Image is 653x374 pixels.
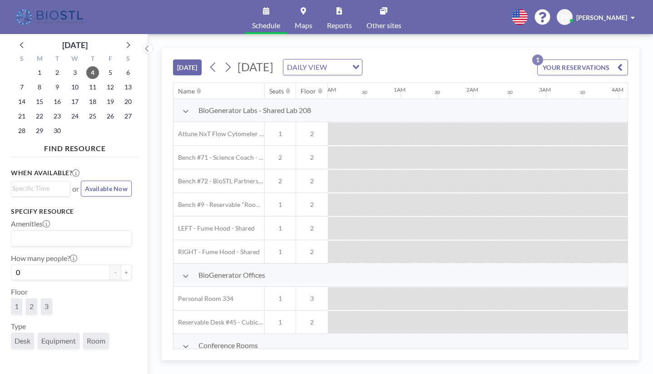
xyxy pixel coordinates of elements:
[33,66,46,79] span: Monday, September 1, 2025
[394,86,406,93] div: 1AM
[33,124,46,137] span: Monday, September 29, 2025
[15,124,28,137] span: Sunday, September 28, 2025
[15,110,28,123] span: Sunday, September 21, 2025
[122,95,134,108] span: Saturday, September 20, 2025
[31,54,49,65] div: M
[87,336,105,345] span: Room
[362,89,367,95] div: 30
[15,95,28,108] span: Sunday, September 14, 2025
[122,81,134,93] span: Saturday, September 13, 2025
[252,22,280,29] span: Schedule
[104,95,117,108] span: Friday, September 19, 2025
[265,153,296,162] span: 2
[507,89,513,95] div: 30
[296,318,328,326] span: 2
[11,219,50,228] label: Amenities
[198,271,265,280] span: BioGenerator Offices
[33,81,46,93] span: Monday, September 8, 2025
[265,130,296,138] span: 1
[104,110,117,123] span: Friday, September 26, 2025
[11,287,28,296] label: Floor
[86,95,99,108] span: Thursday, September 18, 2025
[15,336,30,345] span: Desk
[301,87,316,95] div: Floor
[51,66,64,79] span: Tuesday, September 2, 2025
[296,130,328,138] span: 2
[33,110,46,123] span: Monday, September 22, 2025
[45,302,49,311] span: 3
[104,81,117,93] span: Friday, September 12, 2025
[296,248,328,256] span: 2
[532,54,543,65] p: 1
[49,54,66,65] div: T
[30,302,34,311] span: 2
[285,61,329,73] span: DAILY VIEW
[69,110,81,123] span: Wednesday, September 24, 2025
[51,95,64,108] span: Tuesday, September 16, 2025
[13,54,31,65] div: S
[69,95,81,108] span: Wednesday, September 17, 2025
[15,81,28,93] span: Sunday, September 7, 2025
[11,322,26,331] label: Type
[51,110,64,123] span: Tuesday, September 23, 2025
[62,39,88,51] div: [DATE]
[296,224,328,232] span: 2
[121,265,132,280] button: +
[122,66,134,79] span: Saturday, September 6, 2025
[321,86,336,93] div: 12AM
[296,295,328,303] span: 3
[466,86,478,93] div: 2AM
[265,224,296,232] span: 1
[330,61,347,73] input: Search for option
[173,59,202,75] button: [DATE]
[265,295,296,303] span: 1
[173,295,233,303] span: Personal Room 334
[11,207,132,216] h3: Specify resource
[173,153,264,162] span: Bench #71 - Science Coach - BioSTL Bench
[66,54,84,65] div: W
[41,336,76,345] span: Equipment
[265,248,296,256] span: 1
[269,87,284,95] div: Seats
[84,54,101,65] div: T
[237,60,273,74] span: [DATE]
[580,89,585,95] div: 30
[101,54,119,65] div: F
[110,265,121,280] button: -
[12,232,126,244] input: Search for option
[178,87,195,95] div: Name
[173,130,264,138] span: Attune NxT Flow Cytometer - Bench #25
[576,14,627,21] span: [PERSON_NAME]
[11,254,77,263] label: How many people?
[198,106,311,115] span: BioGenerator Labs - Shared Lab 208
[265,201,296,209] span: 1
[81,181,132,197] button: Available Now
[295,22,312,29] span: Maps
[435,89,440,95] div: 30
[72,184,79,193] span: or
[33,95,46,108] span: Monday, September 15, 2025
[11,231,131,246] div: Search for option
[561,13,569,21] span: SV
[122,110,134,123] span: Saturday, September 27, 2025
[612,86,623,93] div: 4AM
[327,22,352,29] span: Reports
[119,54,137,65] div: S
[296,201,328,209] span: 2
[539,86,551,93] div: 3AM
[11,182,70,195] div: Search for option
[51,124,64,137] span: Tuesday, September 30, 2025
[15,8,87,26] img: organization-logo
[12,183,65,193] input: Search for option
[173,177,264,185] span: Bench #72 - BioSTL Partnerships & Apprenticeships Bench
[11,140,139,153] h4: FIND RESOURCE
[86,81,99,93] span: Thursday, September 11, 2025
[265,177,296,185] span: 2
[173,248,260,256] span: RIGHT - Fume Hood - Shared
[69,81,81,93] span: Wednesday, September 10, 2025
[283,59,362,75] div: Search for option
[104,66,117,79] span: Friday, September 5, 2025
[86,110,99,123] span: Thursday, September 25, 2025
[537,59,628,75] button: YOUR RESERVATIONS1
[366,22,401,29] span: Other sites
